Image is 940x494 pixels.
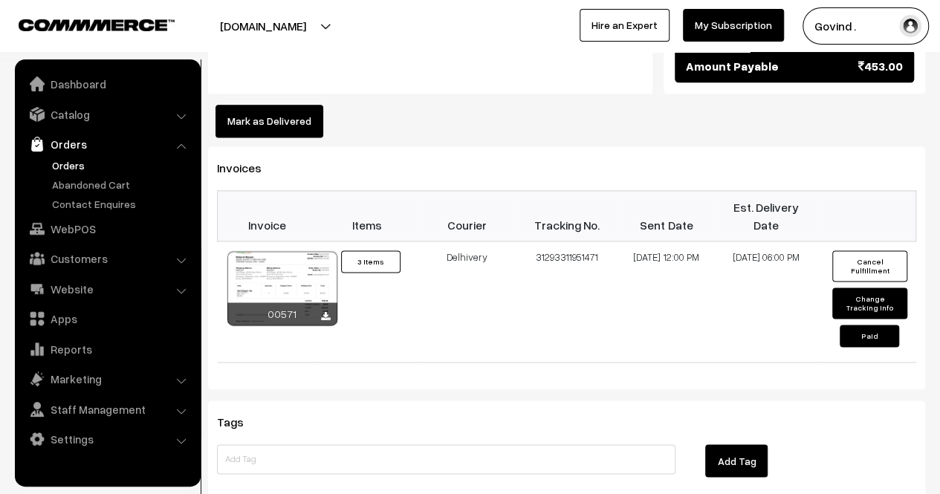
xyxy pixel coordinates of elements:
[19,365,195,392] a: Marketing
[19,131,195,157] a: Orders
[617,241,716,363] td: [DATE] 12:00 PM
[417,190,516,241] th: Courier
[19,396,195,423] a: Staff Management
[19,426,195,452] a: Settings
[705,444,768,477] button: Add Tag
[19,305,195,332] a: Apps
[217,160,279,175] span: Invoices
[19,101,195,128] a: Catalog
[899,15,921,37] img: user
[840,325,899,347] button: Paid
[516,190,616,241] th: Tracking No.
[217,415,262,429] span: Tags
[19,71,195,97] a: Dashboard
[19,19,175,30] img: COMMMERCE
[19,215,195,242] a: WebPOS
[832,250,907,282] button: Cancel Fulfillment
[716,190,816,241] th: Est. Delivery Date
[716,241,816,363] td: [DATE] 06:00 PM
[803,7,929,45] button: Govind .
[19,15,149,33] a: COMMMERCE
[686,57,779,75] span: Amount Payable
[48,177,195,192] a: Abandoned Cart
[19,276,195,302] a: Website
[215,105,323,137] button: Mark as Delivered
[516,241,616,363] td: 31293311951471
[217,444,675,474] input: Add Tag
[858,57,903,75] span: 453.00
[832,287,907,319] button: Change Tracking Info
[580,9,670,42] a: Hire an Expert
[227,302,337,325] div: 00571
[617,190,716,241] th: Sent Date
[19,336,195,363] a: Reports
[218,190,317,241] th: Invoice
[683,9,784,42] a: My Subscription
[417,241,516,363] td: Delhivery
[341,250,401,273] button: 3 Items
[48,157,195,173] a: Orders
[48,196,195,212] a: Contact Enquires
[19,245,195,272] a: Customers
[168,7,358,45] button: [DOMAIN_NAME]
[317,190,417,241] th: Items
